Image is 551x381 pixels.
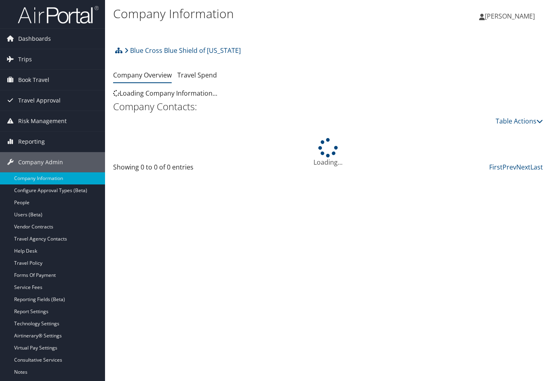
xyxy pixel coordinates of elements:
[113,5,400,22] h1: Company Information
[124,42,241,59] a: Blue Cross Blue Shield of [US_STATE]
[113,100,543,113] h2: Company Contacts:
[18,49,32,69] span: Trips
[485,12,535,21] span: [PERSON_NAME]
[489,163,503,172] a: First
[530,163,543,172] a: Last
[18,90,61,111] span: Travel Approval
[503,163,516,172] a: Prev
[18,152,63,172] span: Company Admin
[113,89,217,98] span: Loading Company Information...
[113,162,212,176] div: Showing 0 to 0 of 0 entries
[479,4,543,28] a: [PERSON_NAME]
[177,71,217,80] a: Travel Spend
[18,5,99,24] img: airportal-logo.png
[113,138,543,167] div: Loading...
[18,70,49,90] span: Book Travel
[18,111,67,131] span: Risk Management
[18,132,45,152] span: Reporting
[18,29,51,49] span: Dashboards
[113,71,172,80] a: Company Overview
[516,163,530,172] a: Next
[496,117,543,126] a: Table Actions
